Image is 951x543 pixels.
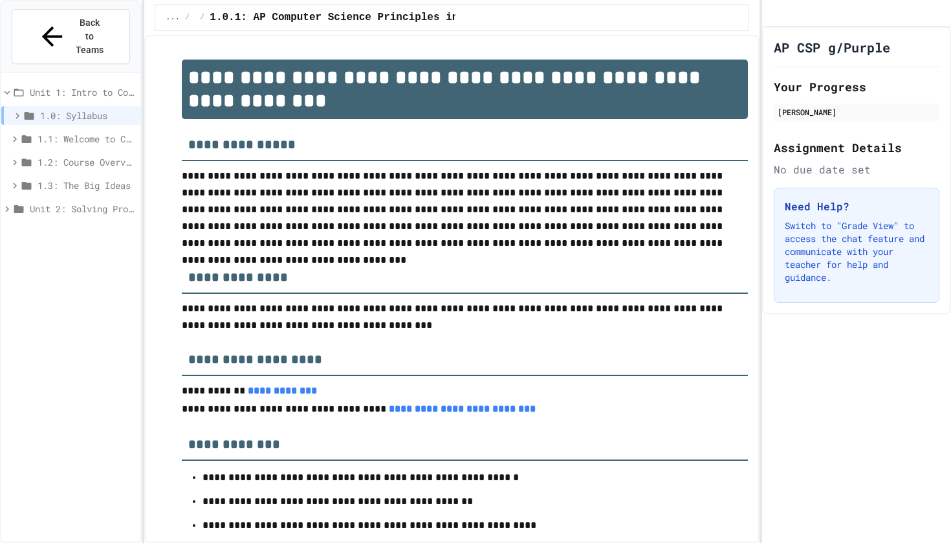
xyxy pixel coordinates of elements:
span: Back to Teams [75,16,105,57]
span: Unit 2: Solving Problems in Computer Science [30,202,135,216]
h3: Need Help? [785,199,928,214]
h2: Assignment Details [774,139,939,157]
span: 1.0: Syllabus [40,109,135,122]
button: Back to Teams [12,9,130,64]
span: 1.2: Course Overview and the AP Exam [38,155,135,169]
div: No due date set [774,162,939,177]
span: 1.3: The Big Ideas [38,179,135,192]
span: Unit 1: Intro to Computer Science [30,85,135,99]
div: [PERSON_NAME] [778,106,935,118]
span: 1.0.1: AP Computer Science Principles in Python Course Syllabus [210,10,601,25]
span: ... [166,12,180,23]
span: / [185,12,190,23]
span: / [200,12,204,23]
h1: AP CSP g/Purple [774,38,890,56]
span: 1.1: Welcome to Computer Science [38,132,135,146]
p: Switch to "Grade View" to access the chat feature and communicate with your teacher for help and ... [785,219,928,284]
h2: Your Progress [774,78,939,96]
